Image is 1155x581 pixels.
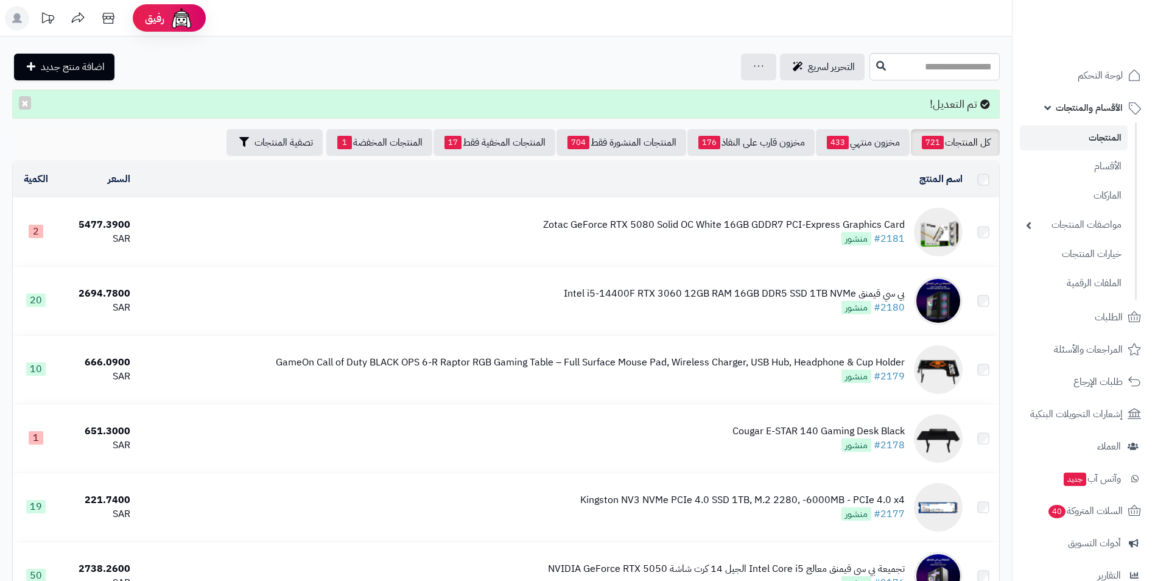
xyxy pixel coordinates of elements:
[841,232,871,245] span: منشور
[698,136,720,149] span: 176
[64,438,130,452] div: SAR
[64,218,130,232] div: 5477.3900
[337,136,352,149] span: 1
[1047,502,1123,519] span: السلات المتروكة
[1072,34,1143,60] img: logo-2.png
[1020,241,1128,267] a: خيارات المنتجات
[29,225,43,238] span: 2
[874,300,905,315] a: #2180
[808,60,855,74] span: التحرير لسريع
[1020,270,1128,297] a: الملفات الرقمية
[687,129,815,156] a: مخزون قارب على النفاذ176
[732,424,905,438] div: Cougar E-STAR 140 Gaming Desk Black
[64,507,130,521] div: SAR
[548,562,905,576] div: تجميعة بي سي قيمنق معالج Intel Core i5 الجيل 14 كرت شاشة NVIDIA GeForce RTX 5050
[911,129,1000,156] a: كل المنتجات721
[580,493,905,507] div: Kingston NV3 NVMe PCIe 4.0 SSD 1TB, M.2 2280, -6000MB - PCIe 4.0 x4
[874,507,905,521] a: #2177
[816,129,910,156] a: مخزون منتهي433
[567,136,589,149] span: 704
[919,172,963,186] a: اسم المنتج
[874,369,905,384] a: #2179
[1020,303,1148,332] a: الطلبات
[1020,464,1148,493] a: وآتس آبجديد
[41,60,105,74] span: اضافة منتج جديد
[914,208,963,256] img: Zotac GeForce RTX 5080 Solid OC White 16GB GDDR7 PCI-Express Graphics Card
[255,135,313,150] span: تصفية المنتجات
[1056,99,1123,116] span: الأقسام والمنتجات
[64,232,130,246] div: SAR
[1062,470,1121,487] span: وآتس آب
[1020,335,1148,364] a: المراجعات والأسئلة
[564,287,905,301] div: بي سي قيمنق Intel i5-14400F RTX 3060 12GB RAM 16GB DDR5 SSD 1TB NVMe
[1064,473,1086,486] span: جديد
[14,54,114,80] a: اضافة منتج جديد
[32,6,63,33] a: تحديثات المنصة
[1048,505,1065,518] span: 40
[914,483,963,532] img: Kingston NV3 NVMe PCIe 4.0 SSD 1TB, M.2 2280, -6000MB - PCIe 4.0 x4
[64,424,130,438] div: 651.3000
[914,276,963,325] img: بي سي قيمنق Intel i5-14400F RTX 3060 12GB RAM 16GB DDR5 SSD 1TB NVMe
[326,129,432,156] a: المنتجات المخفضة1
[914,414,963,463] img: Cougar E-STAR 140 Gaming Desk Black
[827,136,849,149] span: 433
[26,294,46,307] span: 20
[1054,341,1123,358] span: المراجعات والأسئلة
[108,172,130,186] a: السعر
[1078,67,1123,84] span: لوحة التحكم
[29,431,43,445] span: 1
[841,438,871,452] span: منشور
[874,438,905,452] a: #2178
[64,301,130,315] div: SAR
[24,172,48,186] a: الكمية
[1097,438,1121,455] span: العملاء
[19,96,31,110] button: ×
[841,301,871,314] span: منشور
[26,500,46,513] span: 19
[64,287,130,301] div: 2694.7800
[145,11,164,26] span: رفيق
[922,136,944,149] span: 721
[1073,373,1123,390] span: طلبات الإرجاع
[1020,367,1148,396] a: طلبات الإرجاع
[556,129,686,156] a: المنتجات المنشورة فقط704
[874,231,905,246] a: #2181
[1068,535,1121,552] span: أدوات التسويق
[444,136,462,149] span: 17
[1020,125,1128,150] a: المنتجات
[1020,400,1148,429] a: إشعارات التحويلات البنكية
[64,370,130,384] div: SAR
[1020,153,1128,180] a: الأقسام
[434,129,555,156] a: المنتجات المخفية فقط17
[1020,183,1128,209] a: الماركات
[276,356,905,370] div: GameOn Call of Duty BLACK OPS 6-R Raptor RGB Gaming Table – Full Surface Mouse Pad, Wireless Char...
[1020,61,1148,90] a: لوحة التحكم
[543,218,905,232] div: Zotac GeForce RTX 5080 Solid OC White 16GB GDDR7 PCI-Express Graphics Card
[841,507,871,521] span: منشور
[914,345,963,394] img: GameOn Call of Duty BLACK OPS 6-R Raptor RGB Gaming Table – Full Surface Mouse Pad, Wireless Char...
[780,54,865,80] a: التحرير لسريع
[64,493,130,507] div: 221.7400
[1030,406,1123,423] span: إشعارات التحويلات البنكية
[226,129,323,156] button: تصفية المنتجات
[1020,496,1148,526] a: السلات المتروكة40
[64,562,130,576] div: 2738.2600
[1020,432,1148,461] a: العملاء
[841,370,871,383] span: منشور
[1020,529,1148,558] a: أدوات التسويق
[26,362,46,376] span: 10
[64,356,130,370] div: 666.0900
[1095,309,1123,326] span: الطلبات
[169,6,194,30] img: ai-face.png
[1020,212,1128,238] a: مواصفات المنتجات
[12,90,1000,119] div: تم التعديل!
